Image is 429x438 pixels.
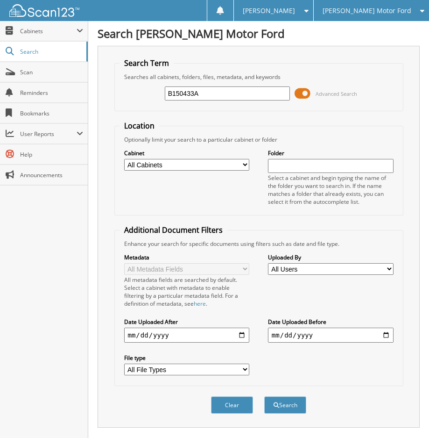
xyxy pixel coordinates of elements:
[194,300,206,308] a: here
[120,240,398,248] div: Enhance your search for specific documents using filters such as date and file type.
[268,328,394,343] input: end
[268,318,394,326] label: Date Uploaded Before
[120,136,398,144] div: Optionally limit your search to a particular cabinet or folder
[124,318,250,326] label: Date Uploaded After
[124,328,250,343] input: start
[20,48,82,56] span: Search
[120,73,398,81] div: Searches all cabinets, folders, files, metadata, and keywords
[268,174,394,206] div: Select a cabinet and begin typing the name of the folder you want to search in. If the name match...
[20,89,83,97] span: Reminders
[323,8,411,14] span: [PERSON_NAME] Motor Ford
[124,276,250,308] div: All metadata fields are searched by default. Select a cabinet with metadata to enable filtering b...
[124,354,250,362] label: File type
[268,149,394,157] label: Folder
[98,26,420,41] h1: Search [PERSON_NAME] Motor Ford
[20,151,83,158] span: Help
[124,149,250,157] label: Cabinet
[120,58,174,68] legend: Search Term
[20,68,83,76] span: Scan
[268,253,394,261] label: Uploaded By
[9,4,79,17] img: scan123-logo-white.svg
[120,121,159,131] legend: Location
[20,27,77,35] span: Cabinets
[243,8,295,14] span: [PERSON_NAME]
[20,171,83,179] span: Announcements
[124,253,250,261] label: Metadata
[211,396,253,414] button: Clear
[316,90,357,97] span: Advanced Search
[20,130,77,138] span: User Reports
[120,225,227,235] legend: Additional Document Filters
[264,396,306,414] button: Search
[20,109,83,117] span: Bookmarks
